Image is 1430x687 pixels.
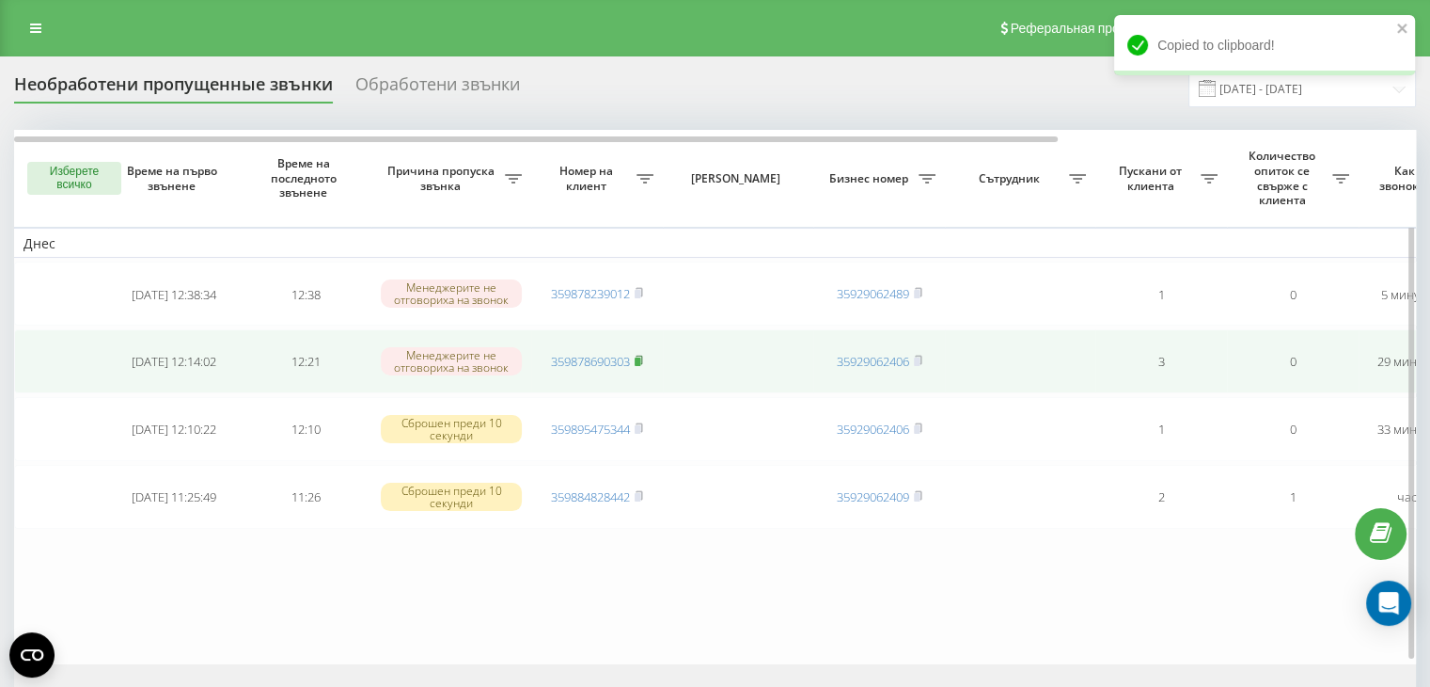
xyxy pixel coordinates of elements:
font: 12:10 [291,421,321,438]
font: Менеджерите не отговориха на звонок [394,347,509,375]
font: 0 [1290,421,1296,438]
div: Отворете Intercom Messenger [1366,581,1411,626]
font: 0 [1290,354,1296,371]
font: Номер на клиент [559,163,613,194]
font: 3 [1158,354,1165,371]
button: Изберете всичко [27,162,121,196]
font: Реферальная программа [1011,21,1165,36]
font: 1 [1290,488,1296,505]
a: 35929062489 [837,285,909,302]
font: Сътрудник [979,170,1040,186]
font: 11:26 [291,488,321,505]
div: Copied to clipboard! [1114,15,1415,75]
font: Обработени звънки [355,72,520,95]
a: 359878239012 [551,285,630,302]
a: 35929062409 [837,488,909,505]
font: Пускани от клиента [1119,163,1182,194]
font: [PERSON_NAME] [691,170,780,186]
font: Днес [24,234,55,252]
font: Менеджерите не отговориха на звонок [394,280,509,308]
font: Необработени пропущенные звънки [14,72,333,95]
a: 359884828442 [551,488,630,505]
font: Количество опиток се свърже с клиента [1249,148,1315,208]
font: [DATE] 11:25:49 [132,488,216,505]
font: [DATE] 12:38:34 [132,286,216,303]
font: Сброшен преди 10 секунди [401,483,502,511]
a: 359895475344 [551,421,630,438]
font: [DATE] 12:14:02 [132,354,216,371]
font: 2 [1158,488,1165,505]
font: 12:38 [291,286,321,303]
font: 1 [1158,421,1165,438]
font: Изберете всичко [50,165,99,191]
font: Време на последното звънене [271,155,337,200]
font: Сброшен преди 10 секунди [401,415,502,443]
font: 0 [1290,286,1296,303]
font: Време на първо звънене [127,163,217,194]
button: Отваряне на CMP уиджет [9,632,55,678]
font: Бизнес номер [829,170,908,186]
a: 35929062406 [837,421,909,438]
font: Причина пропуска звънка [387,163,495,194]
font: 1 [1158,286,1165,303]
font: [DATE] 12:10:22 [132,421,216,438]
a: 35929062406 [837,353,909,370]
font: 12:21 [291,354,321,371]
a: 359878690303 [551,353,630,370]
button: close [1396,21,1409,39]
